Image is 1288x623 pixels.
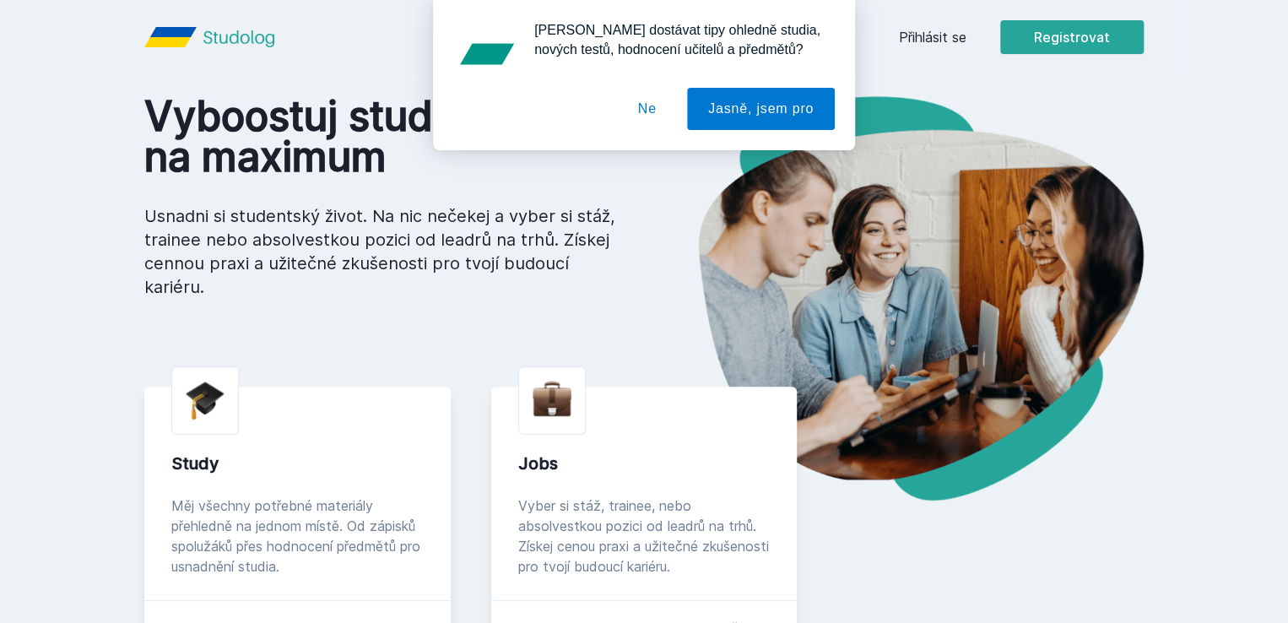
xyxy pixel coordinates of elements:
button: Jasně, jsem pro [687,88,835,130]
button: Ne [617,88,678,130]
h1: Vyboostuj studijní roky na maximum [144,96,617,177]
img: hero.png [644,96,1144,501]
div: Jobs [518,452,771,475]
p: Usnadni si studentský život. Na nic nečekej a vyber si stáž, trainee nebo absolvestkou pozici od ... [144,204,617,299]
div: Study [171,452,424,475]
img: briefcase.png [533,377,571,420]
img: notification icon [453,20,521,88]
div: Měj všechny potřebné materiály přehledně na jednom místě. Od zápisků spolužáků přes hodnocení pře... [171,496,424,577]
div: Vyber si stáž, trainee, nebo absolvestkou pozici od leadrů na trhů. Získej cenou praxi a užitečné... [518,496,771,577]
div: [PERSON_NAME] dostávat tipy ohledně studia, nových testů, hodnocení učitelů a předmětů? [521,20,835,59]
img: graduation-cap.png [186,381,225,420]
